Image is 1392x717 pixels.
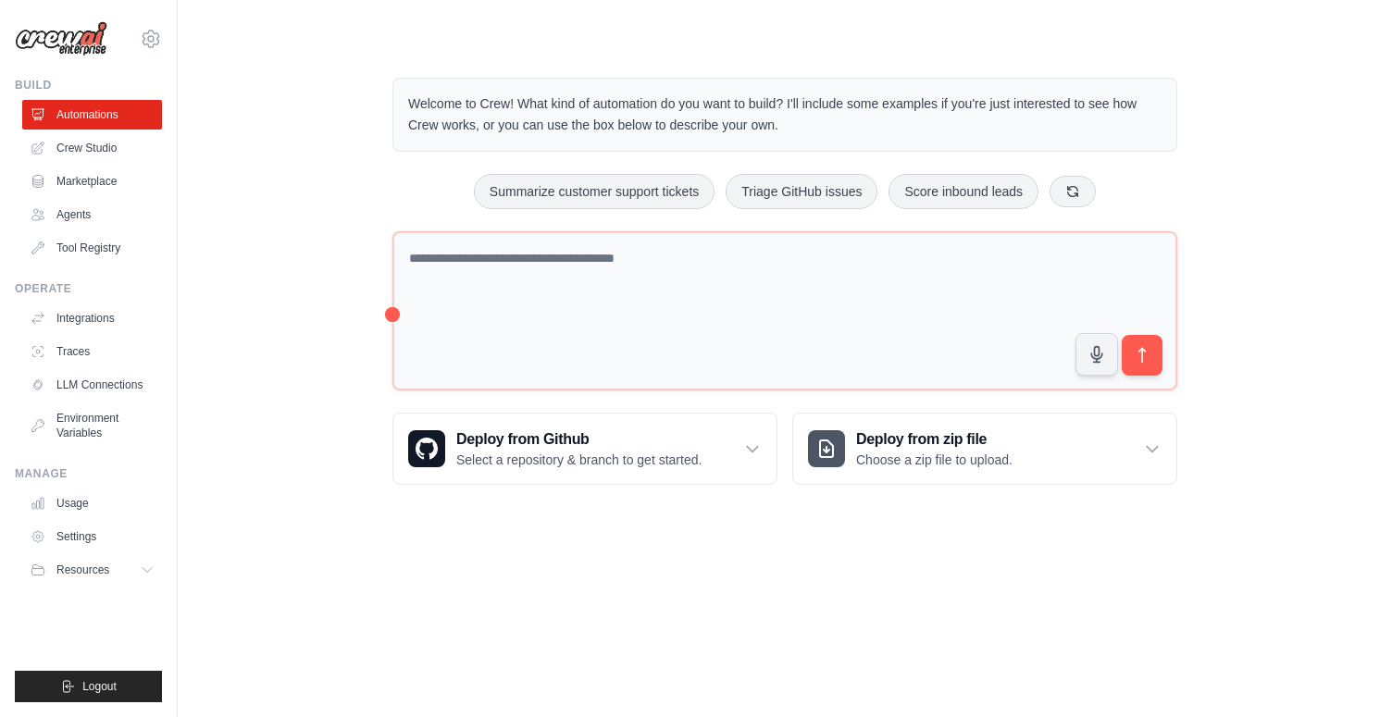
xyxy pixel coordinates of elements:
[15,466,162,481] div: Manage
[15,78,162,93] div: Build
[22,403,162,448] a: Environment Variables
[856,428,1013,451] h3: Deploy from zip file
[408,93,1162,136] p: Welcome to Crew! What kind of automation do you want to build? I'll include some examples if you'...
[56,562,109,577] span: Resources
[22,303,162,333] a: Integrations
[15,671,162,702] button: Logout
[22,100,162,130] a: Automations
[856,451,1013,469] p: Choose a zip file to upload.
[22,522,162,551] a: Settings
[22,337,162,366] a: Traces
[474,174,715,209] button: Summarize customer support tickets
[456,428,702,451] h3: Deploy from Github
[22,233,162,263] a: Tool Registry
[22,370,162,400] a: LLM Connections
[15,281,162,296] div: Operate
[15,21,107,56] img: Logo
[726,174,877,209] button: Triage GitHub issues
[82,679,117,694] span: Logout
[22,200,162,229] a: Agents
[22,133,162,163] a: Crew Studio
[22,167,162,196] a: Marketplace
[22,488,162,518] a: Usage
[889,174,1038,209] button: Score inbound leads
[456,451,702,469] p: Select a repository & branch to get started.
[22,555,162,585] button: Resources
